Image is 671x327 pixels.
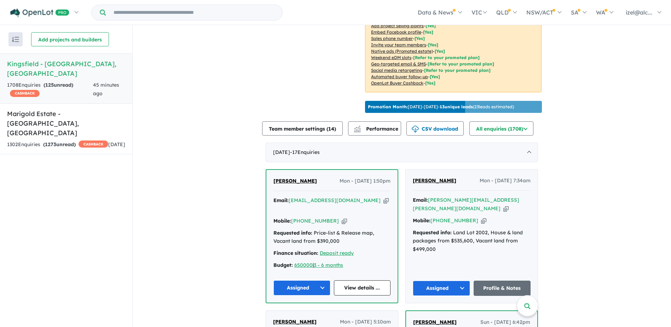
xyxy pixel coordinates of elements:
[273,250,318,256] strong: Finance situation:
[45,82,54,88] span: 125
[273,178,317,184] span: [PERSON_NAME]
[371,55,411,60] u: Weekend eDM slots
[7,59,125,78] h5: Kingsfield - [GEOGRAPHIC_DATA] , [GEOGRAPHIC_DATA]
[294,262,313,268] a: 650000
[289,197,381,203] a: [EMAIL_ADDRESS][DOMAIN_NAME]
[262,121,343,136] button: Team member settings (14)
[413,55,480,60] span: [Refer to your promoted plan]
[428,61,494,67] span: [Refer to your promoted plan]
[10,8,69,17] img: Openlot PRO Logo White
[45,141,56,148] span: 1273
[406,121,464,136] button: CSV download
[31,32,109,46] button: Add projects and builders
[413,177,456,184] span: [PERSON_NAME]
[371,80,423,86] u: OpenLot Buyer Cashback
[413,319,457,325] span: [PERSON_NAME]
[413,217,430,224] strong: Mobile:
[7,140,108,149] div: 1302 Enquir ies
[108,141,125,148] span: [DATE]
[368,104,408,109] b: Promotion Month:
[503,205,509,212] button: Copy
[273,197,289,203] strong: Email:
[424,68,491,73] span: [Refer to your promoted plan]
[273,262,293,268] strong: Budget:
[430,217,478,224] a: [PHONE_NUMBER]
[481,217,486,224] button: Copy
[348,121,401,136] button: Performance
[371,42,426,47] u: Invite your team members
[425,80,435,86] span: [Yes]
[314,262,343,268] a: 3 - 6 months
[413,197,428,203] strong: Email:
[428,42,438,47] span: [ Yes ]
[423,29,433,35] span: [ Yes ]
[273,218,291,224] strong: Mobile:
[415,36,425,41] span: [ Yes ]
[273,177,317,185] a: [PERSON_NAME]
[480,318,530,327] span: Sun - [DATE] 6:42pm
[340,318,391,326] span: Mon - [DATE] 5:10am
[342,217,347,225] button: Copy
[435,48,445,54] span: [Yes]
[44,82,73,88] strong: ( unread)
[7,81,93,98] div: 1708 Enquir ies
[412,126,419,133] img: download icon
[273,230,312,236] strong: Requested info:
[266,143,538,162] div: [DATE]
[371,29,421,35] u: Embed Facebook profile
[383,197,389,204] button: Copy
[371,68,422,73] u: Social media retargeting
[79,140,108,148] span: CASHBACK
[355,126,398,132] span: Performance
[273,261,391,270] div: |
[371,48,433,54] u: Native ads (Promoted estate)
[474,281,531,296] a: Profile & Notes
[413,281,470,296] button: Assigned
[469,121,533,136] button: All enquiries (1708)
[371,36,413,41] u: Sales phone number
[334,280,391,296] a: View details ...
[10,90,40,97] span: CASHBACK
[273,280,330,296] button: Assigned
[273,229,391,246] div: Price-list & Release map, Vacant land from $390,000
[371,74,428,79] u: Automated buyer follow-up
[430,74,440,79] span: [Yes]
[371,61,426,67] u: Geo-targeted email & SMS
[12,37,19,42] img: sort.svg
[371,23,424,28] u: Add project selling-points
[107,5,281,20] input: Try estate name, suburb, builder or developer
[368,104,514,110] p: [DATE] - [DATE] - ( 23 leads estimated)
[413,197,519,212] a: [PERSON_NAME][EMAIL_ADDRESS][PERSON_NAME][DOMAIN_NAME]
[413,318,457,327] a: [PERSON_NAME]
[354,128,361,132] img: bar-chart.svg
[426,23,436,28] span: [ Yes ]
[354,126,360,130] img: line-chart.svg
[7,109,125,138] h5: Marigold Estate - [GEOGRAPHIC_DATA] , [GEOGRAPHIC_DATA]
[273,319,317,325] span: [PERSON_NAME]
[328,126,334,132] span: 14
[340,177,391,185] span: Mon - [DATE] 1:50pm
[626,9,652,16] span: izel@alc...
[93,82,119,97] span: 45 minutes ago
[291,218,339,224] a: [PHONE_NUMBER]
[440,104,473,109] b: 13 unique leads
[273,318,317,326] a: [PERSON_NAME]
[43,141,76,148] strong: ( unread)
[413,177,456,185] a: [PERSON_NAME]
[290,149,320,155] span: - 17 Enquir ies
[413,229,531,254] div: Land Lot 2002, House & land packages from $535,600, Vacant land from $499,000
[480,177,531,185] span: Mon - [DATE] 7:34am
[320,250,354,256] a: Deposit ready
[413,229,452,236] strong: Requested info:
